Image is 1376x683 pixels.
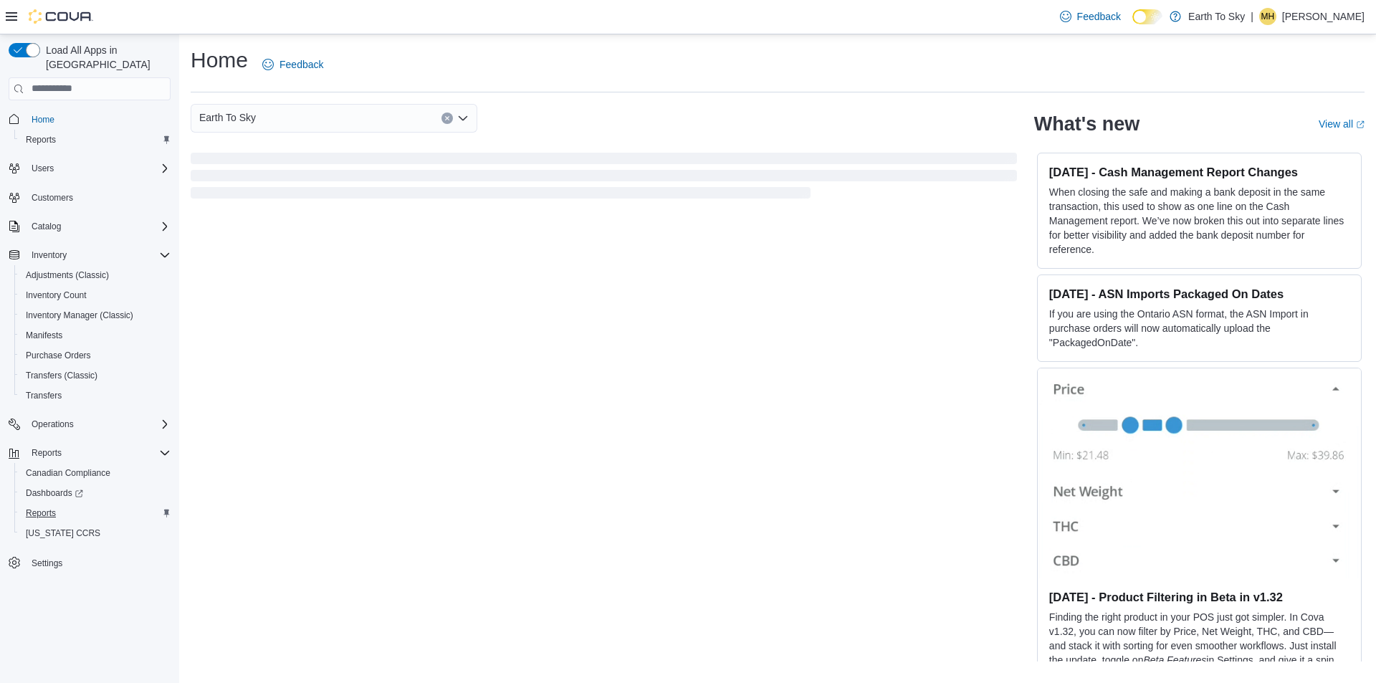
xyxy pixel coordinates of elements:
[26,134,56,145] span: Reports
[26,218,171,235] span: Catalog
[20,387,67,404] a: Transfers
[1034,113,1139,135] h2: What's new
[20,347,97,364] a: Purchase Orders
[29,9,93,24] img: Cova
[279,57,323,72] span: Feedback
[1049,287,1349,301] h3: [DATE] - ASN Imports Packaged On Dates
[20,267,171,284] span: Adjustments (Classic)
[3,245,176,265] button: Inventory
[20,484,171,502] span: Dashboards
[20,131,62,148] a: Reports
[14,386,176,406] button: Transfers
[1259,8,1276,25] div: Michelle Hinton
[32,558,62,569] span: Settings
[32,419,74,430] span: Operations
[26,290,87,301] span: Inventory Count
[14,366,176,386] button: Transfers (Classic)
[32,163,54,174] span: Users
[20,307,139,324] a: Inventory Manager (Classic)
[20,505,171,522] span: Reports
[1188,8,1245,25] p: Earth To Sky
[1049,165,1349,179] h3: [DATE] - Cash Management Report Changes
[20,484,89,502] a: Dashboards
[26,310,133,321] span: Inventory Manager (Classic)
[32,192,73,204] span: Customers
[26,444,67,462] button: Reports
[20,525,171,542] span: Washington CCRS
[26,467,110,479] span: Canadian Compliance
[26,269,109,281] span: Adjustments (Classic)
[14,305,176,325] button: Inventory Manager (Classic)
[441,113,453,124] button: Clear input
[26,390,62,401] span: Transfers
[14,130,176,150] button: Reports
[26,370,97,381] span: Transfers (Classic)
[20,307,171,324] span: Inventory Manager (Classic)
[1049,307,1349,350] p: If you are using the Ontario ASN format, the ASN Import in purchase orders will now automatically...
[191,156,1017,201] span: Loading
[26,247,72,264] button: Inventory
[26,218,67,235] button: Catalog
[3,552,176,573] button: Settings
[26,189,79,206] a: Customers
[14,345,176,366] button: Purchase Orders
[1132,24,1133,25] span: Dark Mode
[20,267,115,284] a: Adjustments (Classic)
[9,103,171,611] nav: Complex example
[1049,610,1349,682] p: Finding the right product in your POS just got simpler. In Cova v1.32, you can now filter by Pric...
[1049,590,1349,604] h3: [DATE] - Product Filtering in Beta in v1.32
[457,113,469,124] button: Open list of options
[26,160,59,177] button: Users
[1261,8,1275,25] span: MH
[14,503,176,523] button: Reports
[20,464,171,482] span: Canadian Compliance
[20,367,103,384] a: Transfers (Classic)
[32,447,62,459] span: Reports
[14,463,176,483] button: Canadian Compliance
[1251,8,1253,25] p: |
[3,109,176,130] button: Home
[26,444,171,462] span: Reports
[1319,118,1365,130] a: View allExternal link
[26,553,171,571] span: Settings
[26,555,68,572] a: Settings
[1143,654,1206,666] em: Beta Features
[1132,9,1162,24] input: Dark Mode
[14,523,176,543] button: [US_STATE] CCRS
[26,160,171,177] span: Users
[20,367,171,384] span: Transfers (Classic)
[20,131,171,148] span: Reports
[14,285,176,305] button: Inventory Count
[26,416,80,433] button: Operations
[32,114,54,125] span: Home
[199,109,256,126] span: Earth To Sky
[26,111,60,128] a: Home
[20,287,171,304] span: Inventory Count
[26,247,171,264] span: Inventory
[26,188,171,206] span: Customers
[3,216,176,237] button: Catalog
[20,327,171,344] span: Manifests
[20,287,92,304] a: Inventory Count
[14,265,176,285] button: Adjustments (Classic)
[3,443,176,463] button: Reports
[26,487,83,499] span: Dashboards
[3,158,176,178] button: Users
[26,507,56,519] span: Reports
[3,414,176,434] button: Operations
[257,50,329,79] a: Feedback
[20,505,62,522] a: Reports
[32,221,61,232] span: Catalog
[26,527,100,539] span: [US_STATE] CCRS
[1077,9,1121,24] span: Feedback
[26,350,91,361] span: Purchase Orders
[1282,8,1365,25] p: [PERSON_NAME]
[40,43,171,72] span: Load All Apps in [GEOGRAPHIC_DATA]
[26,330,62,341] span: Manifests
[20,387,171,404] span: Transfers
[1356,120,1365,129] svg: External link
[191,46,248,75] h1: Home
[14,483,176,503] a: Dashboards
[20,525,106,542] a: [US_STATE] CCRS
[14,325,176,345] button: Manifests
